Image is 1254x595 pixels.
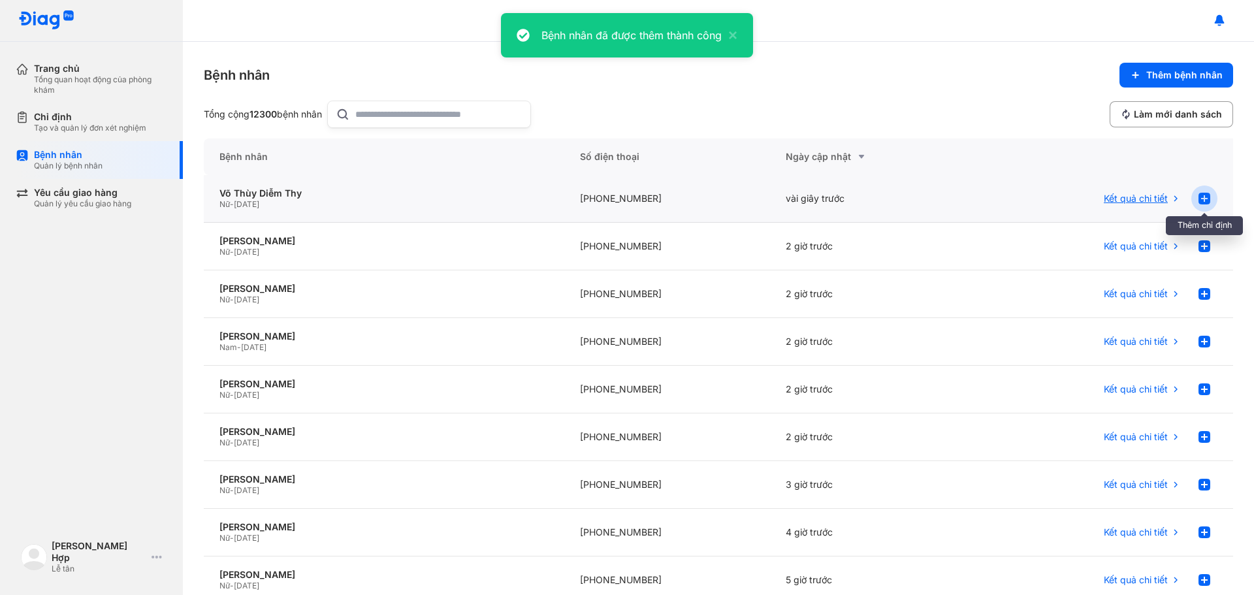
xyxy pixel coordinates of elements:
[230,295,234,304] span: -
[1104,383,1168,395] span: Kết quả chi tiết
[204,66,270,84] div: Bệnh nhân
[219,474,549,485] div: [PERSON_NAME]
[564,223,770,270] div: [PHONE_NUMBER]
[219,330,549,342] div: [PERSON_NAME]
[564,366,770,413] div: [PHONE_NUMBER]
[234,485,259,495] span: [DATE]
[219,283,549,295] div: [PERSON_NAME]
[770,318,976,366] div: 2 giờ trước
[564,175,770,223] div: [PHONE_NUMBER]
[34,199,131,209] div: Quản lý yêu cầu giao hàng
[564,318,770,366] div: [PHONE_NUMBER]
[1104,479,1168,490] span: Kết quả chi tiết
[34,161,103,171] div: Quản lý bệnh nhân
[234,533,259,543] span: [DATE]
[1119,63,1233,88] button: Thêm bệnh nhân
[234,295,259,304] span: [DATE]
[219,342,237,352] span: Nam
[34,187,131,199] div: Yêu cầu giao hàng
[770,175,976,223] div: vài giây trước
[786,149,960,165] div: Ngày cập nhật
[219,378,549,390] div: [PERSON_NAME]
[770,366,976,413] div: 2 giờ trước
[234,438,259,447] span: [DATE]
[1134,108,1222,120] span: Làm mới danh sách
[564,138,770,175] div: Số điện thoại
[770,413,976,461] div: 2 giờ trước
[34,149,103,161] div: Bệnh nhân
[234,390,259,400] span: [DATE]
[1104,431,1168,443] span: Kết quả chi tiết
[219,521,549,533] div: [PERSON_NAME]
[204,108,322,120] div: Tổng cộng bệnh nhân
[1104,574,1168,586] span: Kết quả chi tiết
[1104,336,1168,347] span: Kết quả chi tiết
[204,138,564,175] div: Bệnh nhân
[219,199,230,209] span: Nữ
[219,533,230,543] span: Nữ
[230,199,234,209] span: -
[230,485,234,495] span: -
[230,390,234,400] span: -
[249,108,277,120] span: 12300
[219,485,230,495] span: Nữ
[219,187,549,199] div: Võ Thùy Diễm Thy
[230,581,234,590] span: -
[1104,193,1168,204] span: Kết quả chi tiết
[219,390,230,400] span: Nữ
[21,544,47,570] img: logo
[230,247,234,257] span: -
[564,461,770,509] div: [PHONE_NUMBER]
[34,123,146,133] div: Tạo và quản lý đơn xét nghiệm
[234,199,259,209] span: [DATE]
[1104,240,1168,252] span: Kết quả chi tiết
[34,74,167,95] div: Tổng quan hoạt động của phòng khám
[219,295,230,304] span: Nữ
[541,27,722,43] div: Bệnh nhân đã được thêm thành công
[241,342,266,352] span: [DATE]
[564,509,770,556] div: [PHONE_NUMBER]
[237,342,241,352] span: -
[770,509,976,556] div: 4 giờ trước
[34,63,167,74] div: Trang chủ
[219,235,549,247] div: [PERSON_NAME]
[234,247,259,257] span: [DATE]
[230,438,234,447] span: -
[219,581,230,590] span: Nữ
[234,581,259,590] span: [DATE]
[1104,288,1168,300] span: Kết quả chi tiết
[230,533,234,543] span: -
[770,223,976,270] div: 2 giờ trước
[1104,526,1168,538] span: Kết quả chi tiết
[564,413,770,461] div: [PHONE_NUMBER]
[219,247,230,257] span: Nữ
[219,426,549,438] div: [PERSON_NAME]
[770,461,976,509] div: 3 giờ trước
[34,111,146,123] div: Chỉ định
[722,27,737,43] button: close
[219,438,230,447] span: Nữ
[52,564,146,574] div: Lễ tân
[1110,101,1233,127] button: Làm mới danh sách
[1146,69,1223,81] span: Thêm bệnh nhân
[18,10,74,31] img: logo
[52,540,146,564] div: [PERSON_NAME] Hợp
[564,270,770,318] div: [PHONE_NUMBER]
[219,569,549,581] div: [PERSON_NAME]
[770,270,976,318] div: 2 giờ trước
